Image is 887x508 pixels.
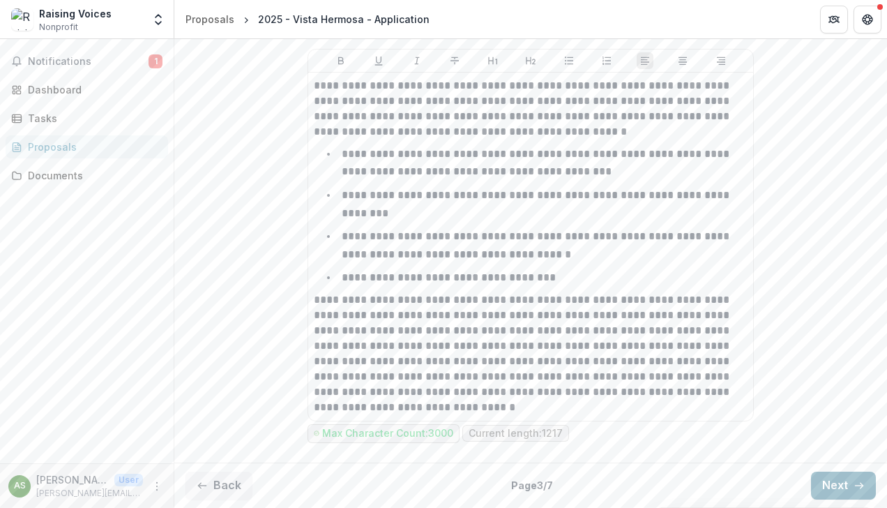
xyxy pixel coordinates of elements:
[258,12,430,27] div: 2025 - Vista Hermosa - Application
[6,50,168,73] button: Notifications1
[149,478,165,495] button: More
[185,12,234,27] div: Proposals
[469,428,563,440] p: Current length: 1217
[333,52,349,69] button: Bold
[854,6,881,33] button: Get Help
[409,52,425,69] button: Italicize
[114,474,143,486] p: User
[36,487,143,500] p: [PERSON_NAME][EMAIL_ADDRESS][DOMAIN_NAME]
[446,52,463,69] button: Strike
[149,54,162,68] span: 1
[713,52,729,69] button: Align Right
[511,478,553,493] p: Page 3 / 7
[6,107,168,130] a: Tasks
[28,111,157,126] div: Tasks
[28,82,157,97] div: Dashboard
[322,428,453,440] p: Max Character Count: 3000
[370,52,387,69] button: Underline
[6,164,168,187] a: Documents
[14,481,26,491] div: Ana-María Sosa
[561,52,577,69] button: Bullet List
[180,9,435,29] nav: breadcrumb
[11,8,33,31] img: Raising Voices
[28,56,149,68] span: Notifications
[39,21,78,33] span: Nonprofit
[522,52,539,69] button: Heading 2
[149,6,168,33] button: Open entity switcher
[485,52,501,69] button: Heading 1
[598,52,615,69] button: Ordered List
[28,168,157,183] div: Documents
[820,6,848,33] button: Partners
[637,52,653,69] button: Align Left
[180,9,240,29] a: Proposals
[674,52,691,69] button: Align Center
[811,472,876,500] button: Next
[28,140,157,154] div: Proposals
[39,6,112,21] div: Raising Voices
[6,135,168,158] a: Proposals
[6,78,168,101] a: Dashboard
[185,472,252,500] button: Back
[36,472,109,487] p: [PERSON_NAME]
